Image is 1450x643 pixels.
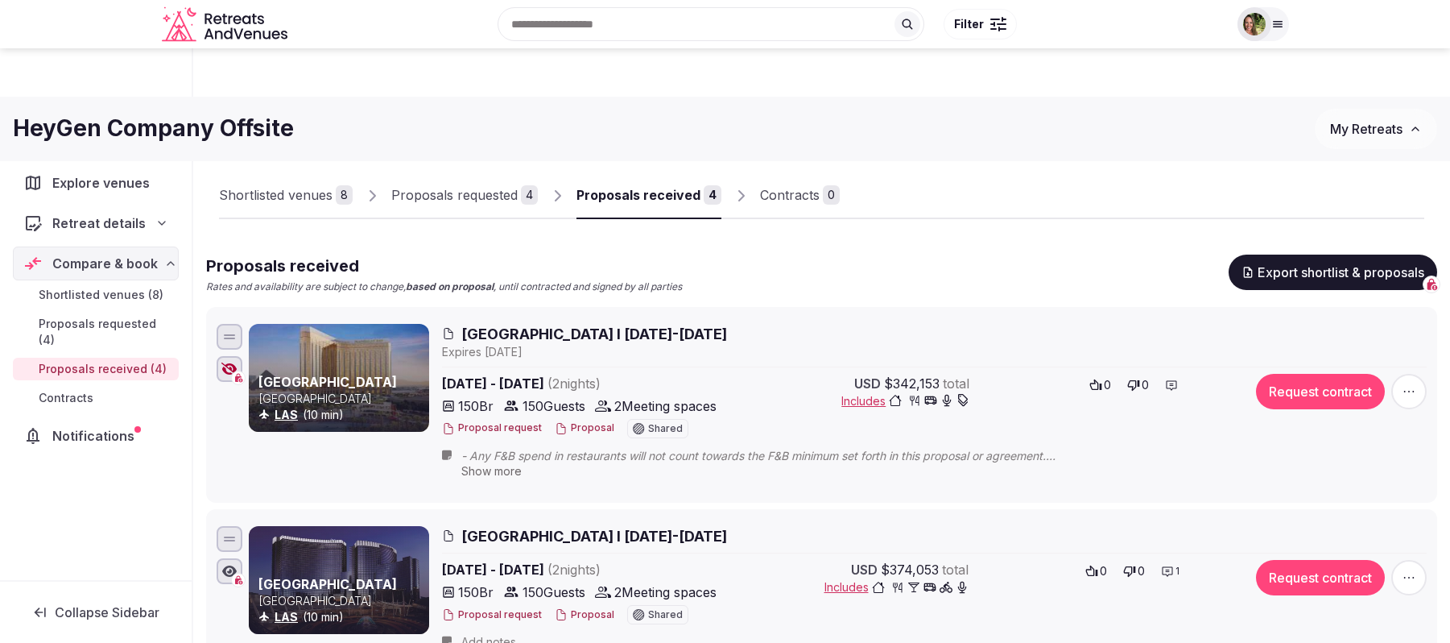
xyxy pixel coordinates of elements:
button: Filter [944,9,1017,39]
span: 1 [1175,565,1179,579]
span: [DATE] - [DATE] [442,374,725,393]
span: USD [854,374,881,393]
div: 0 [823,185,840,205]
h1: HeyGen Company Offsite [13,113,294,144]
span: Shared [648,610,683,620]
a: Notifications [13,419,179,453]
h2: Proposals received [206,255,682,277]
p: [GEOGRAPHIC_DATA] [258,391,426,407]
div: 4 [704,185,721,205]
button: Proposal [555,608,614,622]
span: Shortlisted venues (8) [39,287,163,303]
span: - Any F&B spend in restaurants will not count towards the F&B minimum set forth in this proposal ... [461,448,1163,464]
span: 0 [1100,563,1107,579]
span: total [943,374,969,393]
p: [GEOGRAPHIC_DATA] [258,593,426,609]
span: Contracts [39,390,93,406]
button: Export shortlist & proposals [1229,255,1437,290]
a: Explore venues [13,166,179,200]
div: Proposals received [576,185,700,205]
a: Proposals received (4) [13,358,179,380]
div: Proposals requested [391,185,518,205]
span: Compare & book [52,254,158,273]
button: 0 [1118,560,1150,583]
a: [GEOGRAPHIC_DATA] [258,576,397,592]
button: Includes [841,393,969,409]
a: Proposals requested (4) [13,313,179,351]
span: 150 Guests [523,583,585,602]
span: Filter [954,16,984,32]
div: Contracts [760,185,820,205]
button: 0 [1122,374,1154,396]
span: 150 Guests [523,396,585,416]
span: 0 [1104,377,1111,393]
span: Collapse Sidebar [55,604,159,620]
button: Proposal request [442,421,542,435]
span: Proposals requested (4) [39,316,172,348]
button: Proposal request [442,608,542,622]
button: Collapse Sidebar [13,595,179,630]
button: Includes [824,579,969,595]
span: ( 2 night s ) [547,375,601,392]
a: Visit the homepage [162,6,291,43]
span: Explore venues [52,173,156,193]
span: Proposals received (4) [39,361,167,377]
span: 2 Meeting spaces [614,583,717,602]
span: [DATE] - [DATE] [442,560,725,579]
span: $374,053 [881,560,939,579]
span: Retreat details [52,214,146,233]
span: [GEOGRAPHIC_DATA] I [DATE]-[DATE] [461,324,727,344]
a: LAS [275,408,298,421]
a: Proposals requested4 [391,172,538,219]
span: USD [851,560,878,579]
div: Expire s [DATE] [442,344,1427,360]
button: Request contract [1256,560,1385,595]
a: [GEOGRAPHIC_DATA] [258,374,397,390]
span: $342,153 [884,374,940,393]
span: Show more [461,464,522,478]
div: 8 [336,185,353,205]
p: Rates and availability are subject to change, , until contracted and signed by all parties [206,280,682,294]
div: Shortlisted venues [219,185,333,205]
span: 2 Meeting spaces [614,396,717,416]
button: LAS [275,407,298,423]
svg: Retreats and Venues company logo [162,6,291,43]
span: [GEOGRAPHIC_DATA] I [DATE]-[DATE] [461,526,727,546]
span: total [942,560,969,579]
div: (10 min) [258,609,426,625]
span: 0 [1138,563,1145,579]
strong: based on proposal [406,280,494,292]
span: Shared [648,424,683,434]
span: 0 [1142,377,1149,393]
button: 0 [1084,374,1116,396]
div: 4 [521,185,538,205]
a: Contracts0 [760,172,840,219]
button: LAS [275,609,298,625]
a: Shortlisted venues8 [219,172,353,219]
a: Proposals received4 [576,172,721,219]
div: (10 min) [258,407,426,423]
span: 150 Br [458,583,494,602]
button: Request contract [1256,374,1385,409]
a: LAS [275,610,298,624]
span: ( 2 night s ) [547,562,601,578]
button: Proposal [555,421,614,435]
a: Shortlisted venues (8) [13,284,179,306]
button: My Retreats [1315,109,1437,149]
span: My Retreats [1330,121,1402,137]
img: Shay Tippie [1243,13,1266,35]
span: 150 Br [458,396,494,416]
a: Contracts [13,387,179,409]
button: 0 [1080,560,1112,583]
span: Notifications [52,426,141,446]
